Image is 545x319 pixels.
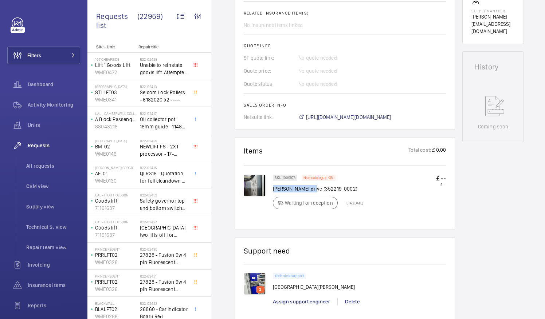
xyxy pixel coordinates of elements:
span: Selcom Lock Rollers - 6182020 x2 ----- [140,89,188,103]
p: Waiting for reception [285,199,333,207]
span: Units [28,121,80,129]
p: [GEOGRAPHIC_DATA] [95,84,137,89]
p: BM-02 [95,143,137,150]
p: 71191637 [95,204,137,212]
p: [GEOGRAPHIC_DATA][PERSON_NAME] [273,283,355,291]
span: 27828 - Fusion 9w 4 pin Fluorescent Lamp / Bulb - Used on Prince regent lift No2 car top test con... [140,251,188,266]
p: Blackwall [95,301,137,306]
p: UAL - Camberwell College of Arts [95,111,137,116]
h2: Quote info [244,43,446,48]
span: Activity Monitoring [28,101,80,108]
div: Delete [337,298,367,305]
h1: History [474,63,512,71]
p: Prince Regent [95,247,137,251]
p: PRRLFT02 [95,251,137,259]
span: Invoicing [28,261,80,268]
h1: Items [244,146,263,155]
p: 107 Cheapside [95,57,137,61]
span: Safety governor top and bottom switches not working from an immediate defect. Lift passenger lift... [140,197,188,212]
h2: R22-02423 [140,301,188,306]
p: [PERSON_NAME][EMAIL_ADDRESS][DOMAIN_NAME] [471,13,515,35]
h2: R22-02432 [140,193,188,197]
p: [PERSON_NAME] drive (352219_0002) [273,185,363,192]
p: WME0130 [95,177,137,184]
p: Non catalogue [303,176,326,179]
span: Requests list [96,12,137,30]
p: Repair title [138,44,187,49]
p: AE-01 [95,170,137,177]
p: £ 0.00 [431,146,446,155]
span: NEWLIFT FST-2XT processor - 17-02000003 1021,00 euros x1 [140,143,188,157]
p: Goods lift [95,197,137,204]
span: Repair team view [26,244,80,251]
span: QLR318 - Quotation for full cleandown of lift and motor room at, Workspace, [PERSON_NAME][GEOGRAP... [140,170,188,184]
span: [GEOGRAPHIC_DATA] two lifts off for safety governor rope switches at top and bottom. Immediate de... [140,224,188,239]
p: PRRLFT02 [95,278,137,286]
h2: Related insurance item(s) [244,11,446,16]
h2: R22-02417 [140,111,188,116]
span: Dashboard [28,81,80,88]
h2: R22-02429 [140,139,188,143]
p: Lift 1 Goods Lift [95,61,137,69]
p: WME0146 [95,150,137,157]
h2: R22-02413 [140,84,188,89]
span: Requests [28,142,80,149]
span: Filters [27,52,41,59]
span: Oil collector pot 16mm guide - 11482 x2 [140,116,188,130]
p: 71191637 [95,231,137,239]
span: Technical S. view [26,223,80,231]
span: Supply view [26,203,80,210]
p: A Block Passenger Lift 2 (B) L/H [95,116,137,123]
h2: R22-02431 [140,274,188,278]
span: Unable to reinstate goods lift. Attempted to swap control boards with PL2, no difference. Technic... [140,61,188,76]
p: WME0472 [95,69,137,76]
h2: Sales order info [244,103,446,108]
p: [GEOGRAPHIC_DATA] [95,139,137,143]
p: Total cost: [408,146,431,155]
h2: R22-02427 [140,220,188,224]
p: STLLFT03 [95,89,137,96]
p: ETA: [DATE] [342,201,363,205]
p: £ -- [436,182,446,187]
p: Technical support [275,275,304,277]
span: [URL][DOMAIN_NAME][DOMAIN_NAME] [306,113,391,121]
p: Goods lift [95,224,137,231]
span: 27828 - Fusion 9w 4 pin Fluorescent Lamp / Bulb - Used on Prince regent lift No2 car top test con... [140,278,188,293]
h1: Support need [244,246,290,255]
p: WME0326 [95,259,137,266]
p: [PERSON_NAME][GEOGRAPHIC_DATA] [95,166,137,170]
p: WME0341 [95,96,137,103]
p: 2 [258,286,263,293]
p: UAL - High Holborn [95,193,137,197]
p: Supply manager [471,9,515,13]
span: Assign support engineer [273,299,330,304]
h2: R22-02428 [140,57,188,61]
img: KROQz09VZLuKvDXXEiBbL7wl_8ARMn2dc9JsLK6KH4d1Ne4z.png [244,175,266,196]
span: Reports [28,302,80,309]
h2: R22-02415 [140,166,188,170]
span: All requests [26,162,80,170]
button: Filters [7,47,80,64]
a: [URL][DOMAIN_NAME][DOMAIN_NAME] [298,113,391,121]
p: Coming soon [478,123,509,130]
img: 1755155814807-7c68a898-5ea5-42bb-8999-fb4769efad82 [244,273,266,295]
p: BLALFT02 [95,306,137,313]
p: SKU 1009973 [275,176,295,179]
span: CSM view [26,183,80,190]
p: 88043218 [95,123,137,130]
p: £ -- [436,175,446,182]
p: Prince Regent [95,274,137,278]
p: UAL - High Holborn [95,220,137,224]
span: Insurance items [28,282,80,289]
p: WME0326 [95,286,137,293]
p: Site - Unit [87,44,136,49]
h2: R22-02435 [140,247,188,251]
